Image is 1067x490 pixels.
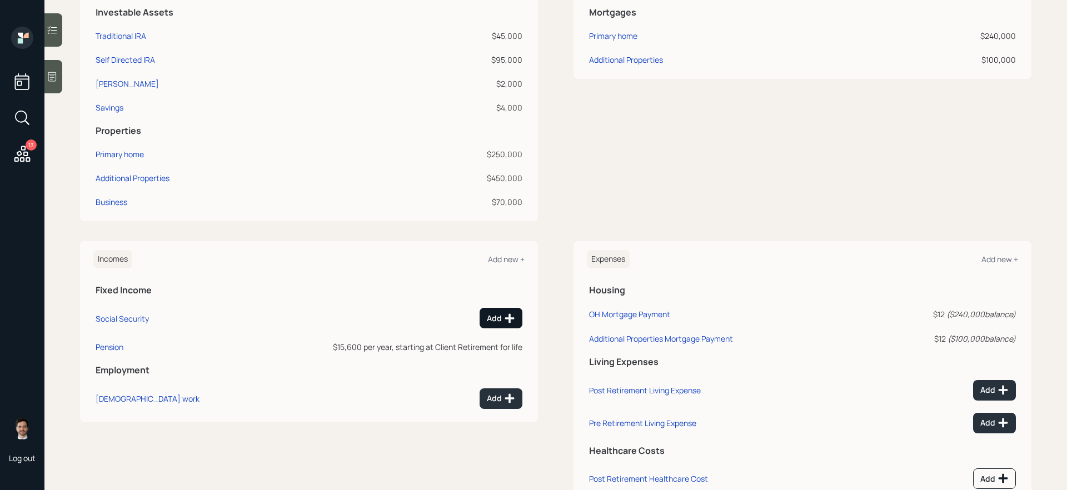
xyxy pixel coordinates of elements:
div: $95,000 [381,54,522,66]
h5: Fixed Income [96,285,522,296]
div: Add [980,384,1009,396]
div: Add [980,473,1009,484]
div: Post Retirement Living Expense [589,385,701,396]
img: jonah-coleman-headshot.png [11,417,33,439]
div: $12 [861,308,1016,320]
div: $100,000 [875,54,1016,66]
div: $15,600 per year, starting at Client Retirement for life [250,341,522,353]
h5: Living Expenses [589,357,1016,367]
div: Pension [96,342,123,352]
i: ( $100,000 balance) [948,333,1016,344]
div: [DEMOGRAPHIC_DATA] work [96,393,200,404]
button: Add [480,308,522,328]
button: Add [973,380,1016,401]
div: Add [487,313,515,324]
div: Savings [96,102,123,113]
div: OH Mortgage Payment [589,309,670,319]
div: 13 [26,139,37,151]
div: $4,000 [381,102,522,113]
div: Business [96,196,127,208]
h5: Employment [96,365,522,376]
div: $450,000 [381,172,522,184]
h6: Expenses [587,250,630,268]
div: $70,000 [381,196,522,208]
button: Add [973,468,1016,489]
div: Social Security [96,313,149,324]
h5: Investable Assets [96,7,522,18]
div: $250,000 [381,148,522,160]
div: Add new + [488,254,525,264]
div: Add [487,393,515,404]
button: Add [480,388,522,409]
h5: Housing [589,285,1016,296]
div: Self Directed IRA [96,54,155,66]
div: Additional Properties [589,54,663,66]
i: ( $240,000 balance) [946,309,1016,319]
div: Add new + [981,254,1018,264]
div: Primary home [589,30,637,42]
h5: Healthcare Costs [589,446,1016,456]
div: Log out [9,453,36,463]
button: Add [973,413,1016,433]
div: Add [980,417,1009,428]
div: $240,000 [875,30,1016,42]
h5: Mortgages [589,7,1016,18]
h5: Properties [96,126,522,136]
div: [PERSON_NAME] [96,78,159,89]
div: Post Retirement Healthcare Cost [589,473,708,484]
div: $45,000 [381,30,522,42]
div: Primary home [96,148,144,160]
div: $12 [861,333,1016,344]
div: Additional Properties Mortgage Payment [589,333,733,344]
h6: Incomes [93,250,132,268]
div: Additional Properties [96,172,169,184]
div: Traditional IRA [96,30,146,42]
div: Pre Retirement Living Expense [589,418,696,428]
div: $2,000 [381,78,522,89]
